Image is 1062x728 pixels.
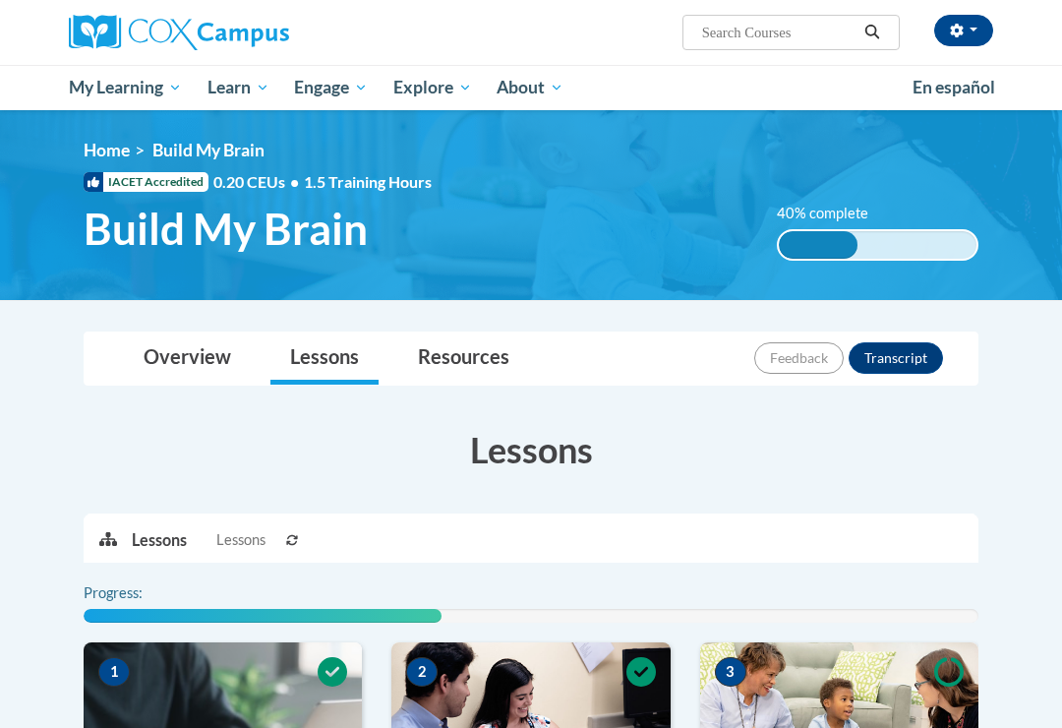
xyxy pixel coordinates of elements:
[124,333,251,385] a: Overview
[777,203,890,224] label: 40% complete
[406,657,438,687] span: 2
[84,140,130,160] a: Home
[913,77,995,97] span: En español
[54,65,1008,110] div: Main menu
[485,65,577,110] a: About
[900,67,1008,108] a: En español
[304,172,432,191] span: 1.5 Training Hours
[213,171,304,193] span: 0.20 CEUs
[381,65,485,110] a: Explore
[398,333,529,385] a: Resources
[132,529,187,551] p: Lessons
[69,76,182,99] span: My Learning
[195,65,282,110] a: Learn
[715,657,746,687] span: 3
[152,140,265,160] span: Build My Brain
[497,76,563,99] span: About
[84,203,368,255] span: Build My Brain
[216,529,265,551] span: Lessons
[270,333,379,385] a: Lessons
[84,172,208,192] span: IACET Accredited
[56,65,195,110] a: My Learning
[754,342,844,374] button: Feedback
[700,21,857,44] input: Search Courses
[849,342,943,374] button: Transcript
[857,21,887,44] button: Search
[290,172,299,191] span: •
[294,76,368,99] span: Engage
[69,15,289,50] img: Cox Campus
[779,231,857,259] div: 40% complete
[84,582,197,604] label: Progress:
[84,425,978,474] h3: Lessons
[207,76,269,99] span: Learn
[69,15,357,50] a: Cox Campus
[281,65,381,110] a: Engage
[98,657,130,687] span: 1
[934,15,993,46] button: Account Settings
[393,76,472,99] span: Explore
